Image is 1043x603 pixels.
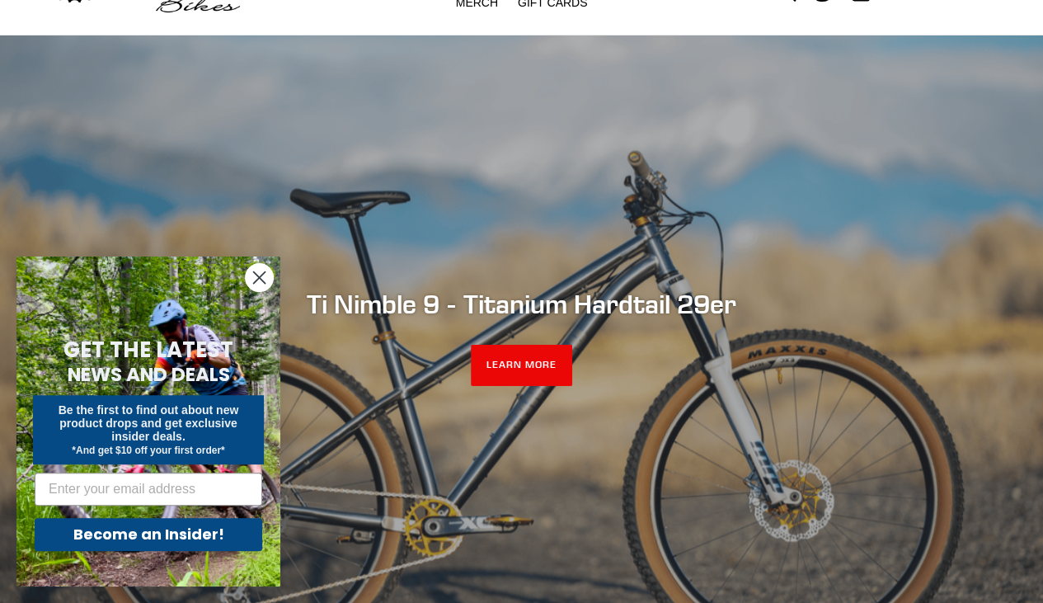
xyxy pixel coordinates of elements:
h2: Ti Nimble 9 - Titanium Hardtail 29er [73,288,971,319]
button: Become an Insider! [35,518,262,551]
span: GET THE LATEST [63,335,233,365]
span: Be the first to find out about new product drops and get exclusive insider deals. [59,403,239,443]
input: Enter your email address [35,473,262,506]
span: *And get $10 off your first order* [72,445,224,456]
button: Close dialog [245,263,274,292]
a: LEARN MORE [471,345,572,386]
span: NEWS AND DEALS [68,361,230,388]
